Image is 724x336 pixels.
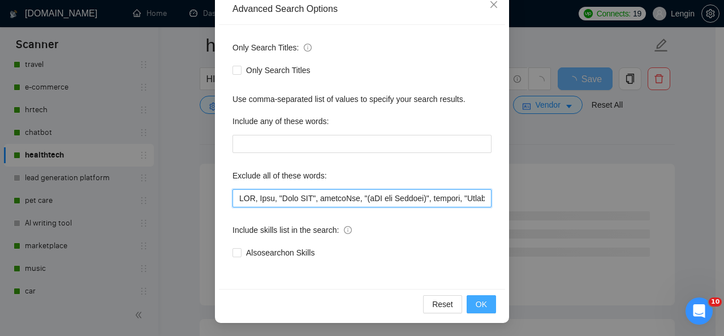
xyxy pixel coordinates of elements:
[476,298,487,311] span: OK
[242,64,315,76] span: Only Search Titles
[423,295,462,313] button: Reset
[232,3,492,15] div: Advanced Search Options
[432,298,453,311] span: Reset
[232,41,312,54] span: Only Search Titles:
[467,295,496,313] button: OK
[242,246,319,259] span: Also search on Skills
[232,112,329,130] label: Include any of these words:
[232,224,352,236] span: Include skills list in the search:
[232,167,327,185] label: Exclude all of these words:
[686,297,713,325] iframe: Intercom live chat
[344,226,352,234] span: info-circle
[304,44,312,52] span: info-circle
[709,297,722,307] span: 10
[232,93,492,105] div: Use comma-separated list of values to specify your search results.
